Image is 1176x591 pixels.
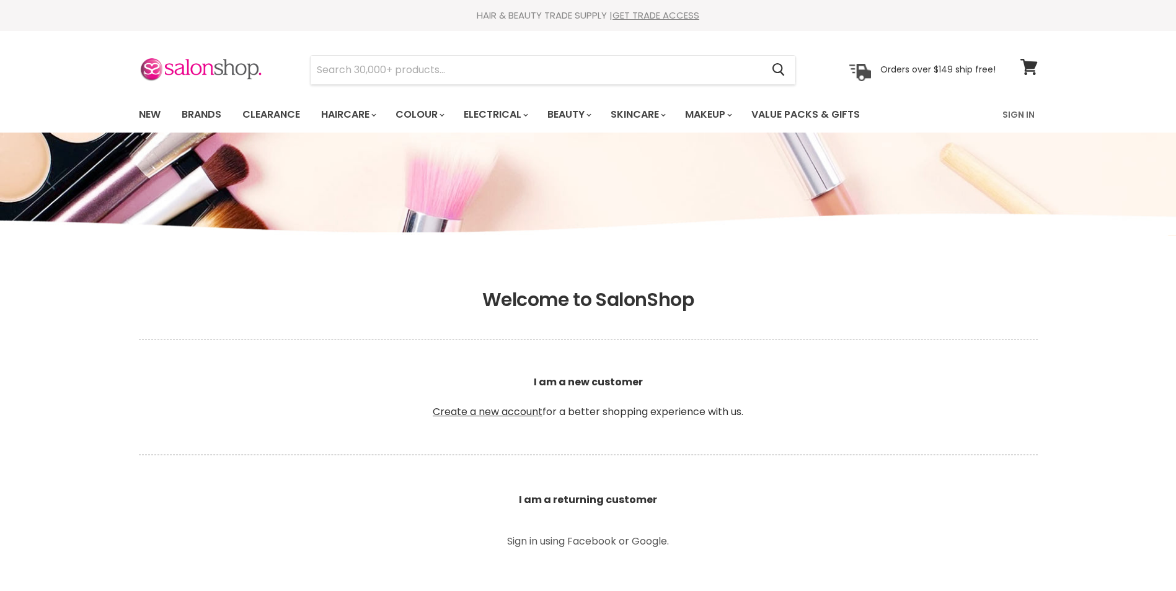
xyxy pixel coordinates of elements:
[449,536,728,546] p: Sign in using Facebook or Google.
[123,97,1053,133] nav: Main
[538,102,599,128] a: Beauty
[454,102,536,128] a: Electrical
[311,56,763,84] input: Search
[433,405,542,419] a: Create a new account
[880,64,996,75] p: Orders over $149 ship free!
[139,345,1038,449] p: for a better shopping experience with us.
[130,102,170,128] a: New
[995,102,1042,128] a: Sign In
[123,9,1053,22] div: HAIR & BEAUTY TRADE SUPPLY |
[534,375,643,389] b: I am a new customer
[601,102,673,128] a: Skincare
[1114,533,1164,579] iframe: Gorgias live chat messenger
[310,55,796,85] form: Product
[172,102,231,128] a: Brands
[676,102,740,128] a: Makeup
[612,9,699,22] a: GET TRADE ACCESS
[233,102,309,128] a: Clearance
[742,102,869,128] a: Value Packs & Gifts
[763,56,795,84] button: Search
[130,97,932,133] ul: Main menu
[139,289,1038,311] h1: Welcome to SalonShop
[519,492,657,507] b: I am a returning customer
[386,102,452,128] a: Colour
[312,102,384,128] a: Haircare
